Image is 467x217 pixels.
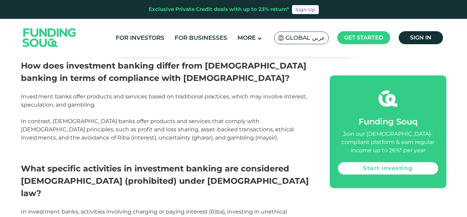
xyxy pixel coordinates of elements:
div: Join our [DEMOGRAPHIC_DATA]-compliant platform & earn regular income up to 26%* per year [338,130,438,155]
img: SA Flag [278,35,284,41]
span: How does investment banking differ from [DEMOGRAPHIC_DATA] banking in terms of compliance with [D... [21,61,306,83]
a: For Businesses [173,32,229,44]
a: For Investors [114,32,166,44]
div: Exclusive Private Credit deals with up to 23% return* [149,5,289,13]
span: More [237,34,256,41]
span: What specific activities in investment banking are considered [DEMOGRAPHIC_DATA] (prohibited) und... [21,164,309,198]
a: Sign Up [292,5,319,14]
span: Get started [344,34,383,41]
a: Start investing [338,162,438,174]
a: Sign in [399,31,443,44]
span: In contrast, [DEMOGRAPHIC_DATA] banks offer products and services that comply with [DEMOGRAPHIC_D... [21,118,294,141]
img: fsicon [378,89,397,108]
img: Logo [16,20,83,55]
span: Global عربي [285,34,325,42]
span: Investment banks offer products and services based on traditional practices, which may involve in... [21,93,307,108]
span: Sign in [410,34,431,41]
span: Funding Souq [359,117,418,126]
